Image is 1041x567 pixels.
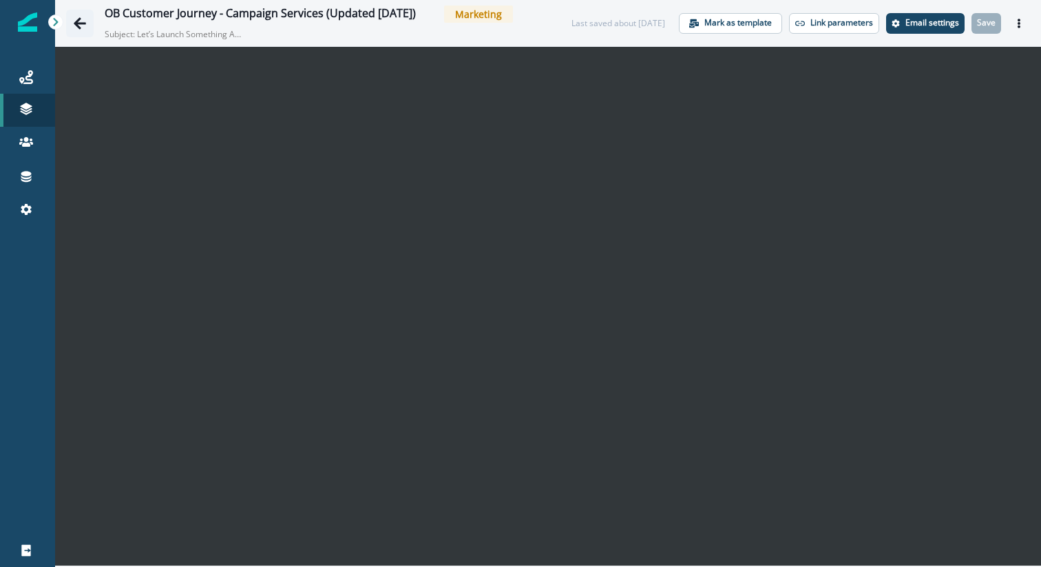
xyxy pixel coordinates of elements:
img: Inflection [18,12,37,32]
p: Save [977,18,996,28]
button: Actions [1008,13,1030,34]
button: Mark as template [679,13,782,34]
button: Go back [66,10,94,37]
button: Settings [886,13,965,34]
p: Mark as template [704,18,772,28]
p: Link parameters [810,18,873,28]
div: OB Customer Journey - Campaign Services (Updated [DATE]) [105,7,416,22]
p: Subject: Let’s Launch Something Amazing! [105,23,242,41]
span: Marketing [444,6,513,23]
button: Link parameters [789,13,879,34]
p: Email settings [905,18,959,28]
div: Last saved about [DATE] [571,17,665,30]
button: Save [971,13,1001,34]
